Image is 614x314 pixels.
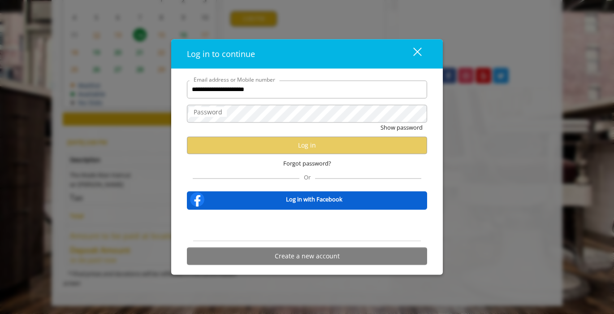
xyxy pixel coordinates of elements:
input: Email address or Mobile number [187,80,427,98]
iframe: Sign in with Google Button [262,215,353,235]
span: Or [299,173,315,181]
span: Log in to continue [187,48,255,59]
button: Log in [187,136,427,154]
input: Password [187,105,427,122]
button: Create a new account [187,247,427,265]
b: Log in with Facebook [286,195,342,204]
img: facebook-logo [188,190,206,208]
button: Show password [381,122,423,132]
button: close dialog [397,44,427,63]
div: close dialog [403,47,421,61]
label: Password [189,107,227,117]
label: Email address or Mobile number [189,75,280,83]
span: Forgot password? [283,158,331,168]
